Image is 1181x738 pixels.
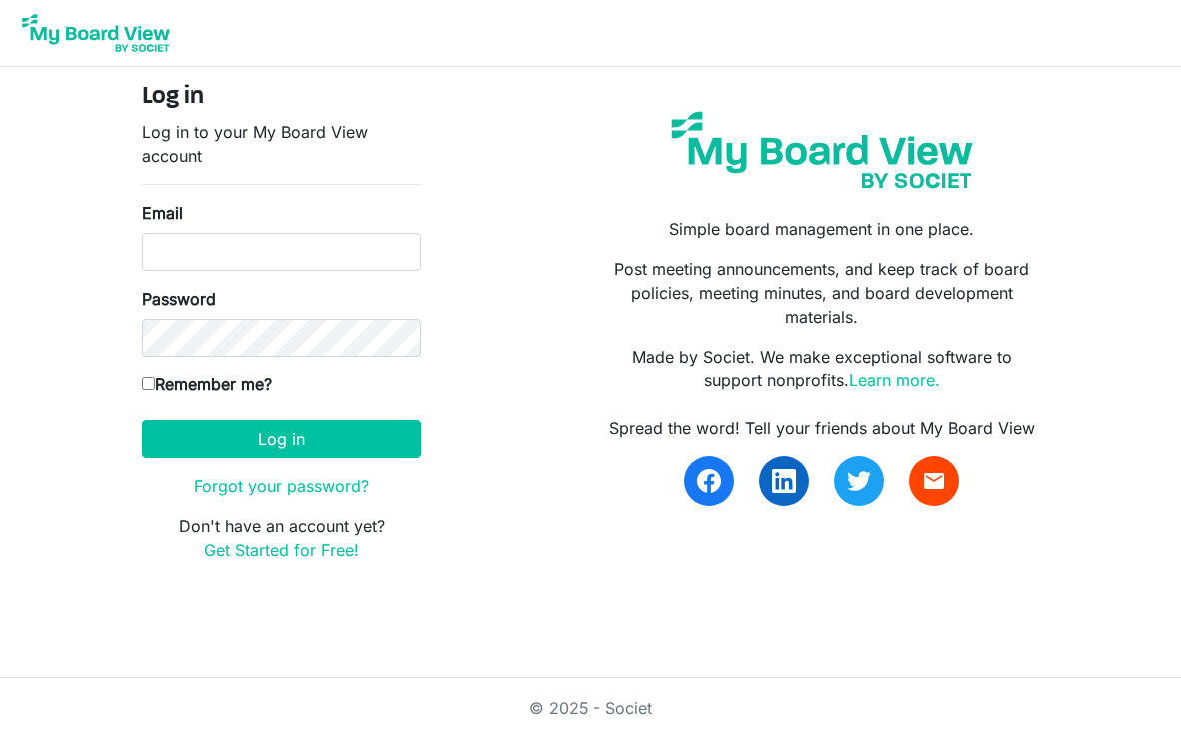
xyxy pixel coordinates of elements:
[529,698,652,718] a: © 2025 - Societ
[142,120,421,168] p: Log in to your My Board View account
[142,83,421,112] h4: Log in
[849,370,940,390] a: Learn more.
[697,469,721,493] img: facebook.svg
[772,469,796,493] img: linkedin.svg
[142,201,183,225] label: Email
[909,456,959,506] a: email
[922,469,946,493] span: email
[142,372,272,396] label: Remember me?
[659,99,985,201] img: my-board-view-societ.svg
[605,416,1039,440] div: Spread the word! Tell your friends about My Board View
[142,377,155,390] input: Remember me?
[204,540,359,560] a: Get Started for Free!
[16,8,176,58] img: My Board View Logo
[142,514,421,562] p: Don't have an account yet?
[605,345,1039,392] p: Made by Societ. We make exceptional software to support nonprofits.
[194,476,369,496] a: Forgot your password?
[142,287,216,311] label: Password
[847,469,871,493] img: twitter.svg
[605,257,1039,329] p: Post meeting announcements, and keep track of board policies, meeting minutes, and board developm...
[142,420,421,458] button: Log in
[605,217,1039,241] p: Simple board management in one place.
